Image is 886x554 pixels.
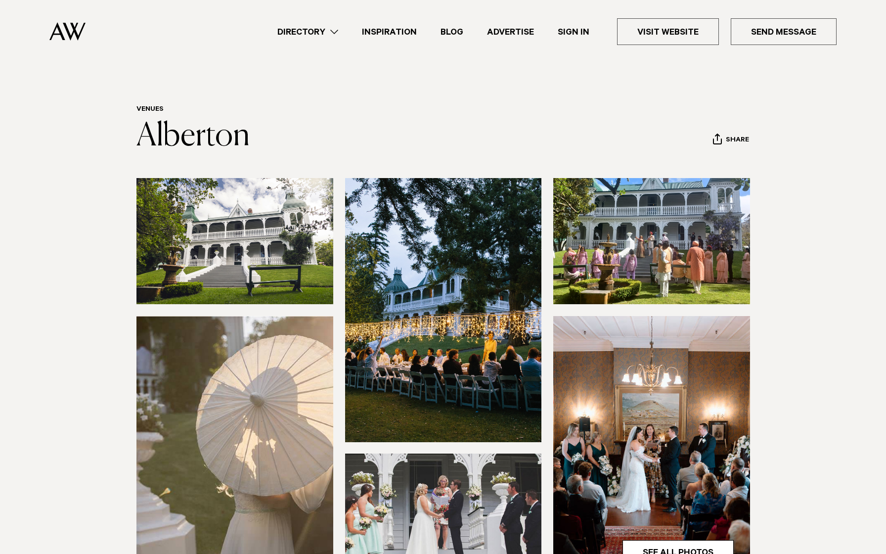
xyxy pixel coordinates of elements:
[546,25,601,39] a: Sign In
[726,136,749,145] span: Share
[136,106,164,114] a: Venues
[49,22,86,41] img: Auckland Weddings Logo
[475,25,546,39] a: Advertise
[617,18,719,45] a: Visit Website
[429,25,475,39] a: Blog
[136,178,333,304] img: Heritage home Mt Albert
[136,121,250,152] a: Alberton
[731,18,837,45] a: Send Message
[266,25,350,39] a: Directory
[350,25,429,39] a: Inspiration
[345,178,542,442] img: Fairy lights wedding reception
[712,133,750,148] button: Share
[553,178,750,304] img: Wedding party Auckland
